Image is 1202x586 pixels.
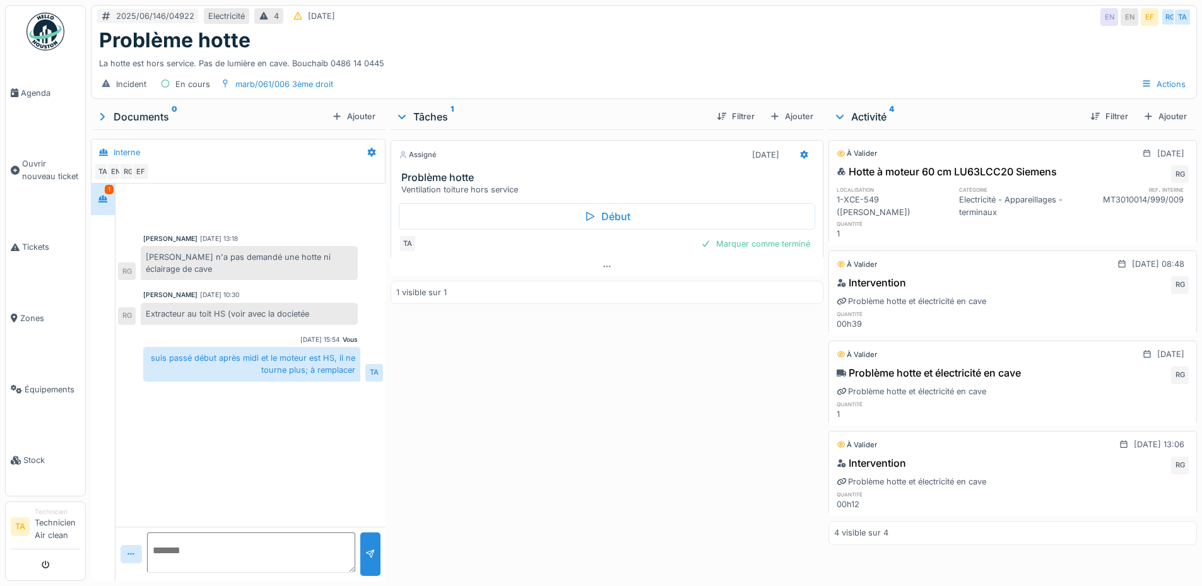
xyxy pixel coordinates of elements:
[1136,75,1191,93] div: Actions
[765,108,818,125] div: Ajouter
[99,28,250,52] h1: Problème hotte
[118,307,136,325] div: RG
[837,400,952,408] h6: quantité
[116,10,194,22] div: 2025/06/146/04922
[959,194,1074,218] div: Electricité - Appareillages - terminaux
[396,286,447,298] div: 1 visible sur 1
[105,185,114,194] div: 1
[6,283,85,354] a: Zones
[712,108,760,125] div: Filtrer
[837,220,952,228] h6: quantité
[6,354,85,425] a: Équipements
[25,384,80,396] span: Équipements
[114,146,140,158] div: Interne
[837,318,952,330] div: 00h39
[22,158,80,182] span: Ouvrir nouveau ticket
[837,349,877,360] div: À valider
[1171,457,1189,474] div: RG
[208,10,245,22] div: Electricité
[35,507,80,517] div: Technicien
[27,13,64,50] img: Badge_color-CXgf-gQk.svg
[21,87,80,99] span: Agenda
[99,52,1189,69] div: La hotte est hors service. Pas de lumière en cave. Bouchaib 0486 14 0445
[399,149,437,160] div: Assigné
[327,108,380,125] div: Ajouter
[200,234,238,243] div: [DATE] 13:18
[6,212,85,283] a: Tickets
[1138,108,1192,125] div: Ajouter
[300,335,340,344] div: [DATE] 15:54
[1174,8,1191,26] div: TA
[399,235,416,252] div: TA
[837,498,952,510] div: 00h12
[837,455,906,471] div: Intervention
[1074,185,1189,194] h6: ref. interne
[1171,366,1189,384] div: RG
[1134,438,1184,450] div: [DATE] 13:06
[1132,258,1184,270] div: [DATE] 08:48
[1171,276,1189,294] div: RG
[1171,165,1189,183] div: RG
[35,507,80,546] li: Technicien Air clean
[837,228,952,240] div: 1
[837,385,986,397] div: Problème hotte et électricité en cave
[22,241,80,253] span: Tickets
[1121,8,1138,26] div: EN
[175,78,210,90] div: En cours
[837,148,877,159] div: À valider
[837,194,952,218] div: 1-XCE-549 ([PERSON_NAME])
[308,10,335,22] div: [DATE]
[1085,108,1133,125] div: Filtrer
[141,303,358,325] div: Extracteur au toit HS (voir avec la docietée
[1074,194,1189,218] div: MT3010014/999/009
[1141,8,1158,26] div: EF
[837,164,1057,179] div: Hotte à moteur 60 cm LU63LCC20 Siemens
[365,364,383,382] div: TA
[1157,348,1184,360] div: [DATE]
[837,259,877,270] div: À valider
[132,163,150,180] div: EF
[11,507,80,549] a: TA TechnicienTechnicien Air clean
[889,109,894,124] sup: 4
[837,295,986,307] div: Problème hotte et électricité en cave
[1100,8,1118,26] div: EN
[200,290,239,300] div: [DATE] 10:30
[6,129,85,212] a: Ouvrir nouveau ticket
[1157,148,1184,160] div: [DATE]
[834,109,1080,124] div: Activité
[837,365,1021,380] div: Problème hotte et électricité en cave
[107,163,124,180] div: EN
[6,57,85,129] a: Agenda
[143,290,197,300] div: [PERSON_NAME]
[11,517,30,536] li: TA
[451,109,454,124] sup: 1
[23,454,80,466] span: Stock
[172,109,177,124] sup: 0
[96,109,327,124] div: Documents
[837,310,952,318] h6: quantité
[399,203,815,230] div: Début
[401,172,817,184] h3: Problème hotte
[343,335,358,344] div: Vous
[959,185,1074,194] h6: catégorie
[143,347,360,381] div: suis passé début après midi et le moteur est HS, il ne tourne plus; à remplacer
[143,234,197,243] div: [PERSON_NAME]
[6,425,85,496] a: Stock
[837,490,952,498] h6: quantité
[837,185,952,194] h6: localisation
[837,408,952,420] div: 1
[274,10,279,22] div: 4
[837,476,986,488] div: Problème hotte et électricité en cave
[116,78,146,90] div: Incident
[837,440,877,450] div: À valider
[401,184,817,196] div: Ventilation toiture hors service
[696,235,815,252] div: Marquer comme terminé
[20,312,80,324] span: Zones
[834,527,888,539] div: 4 visible sur 4
[837,275,906,290] div: Intervention
[94,163,112,180] div: TA
[235,78,333,90] div: marb/061/006 3ème droit
[752,149,779,161] div: [DATE]
[1161,8,1179,26] div: RG
[396,109,706,124] div: Tâches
